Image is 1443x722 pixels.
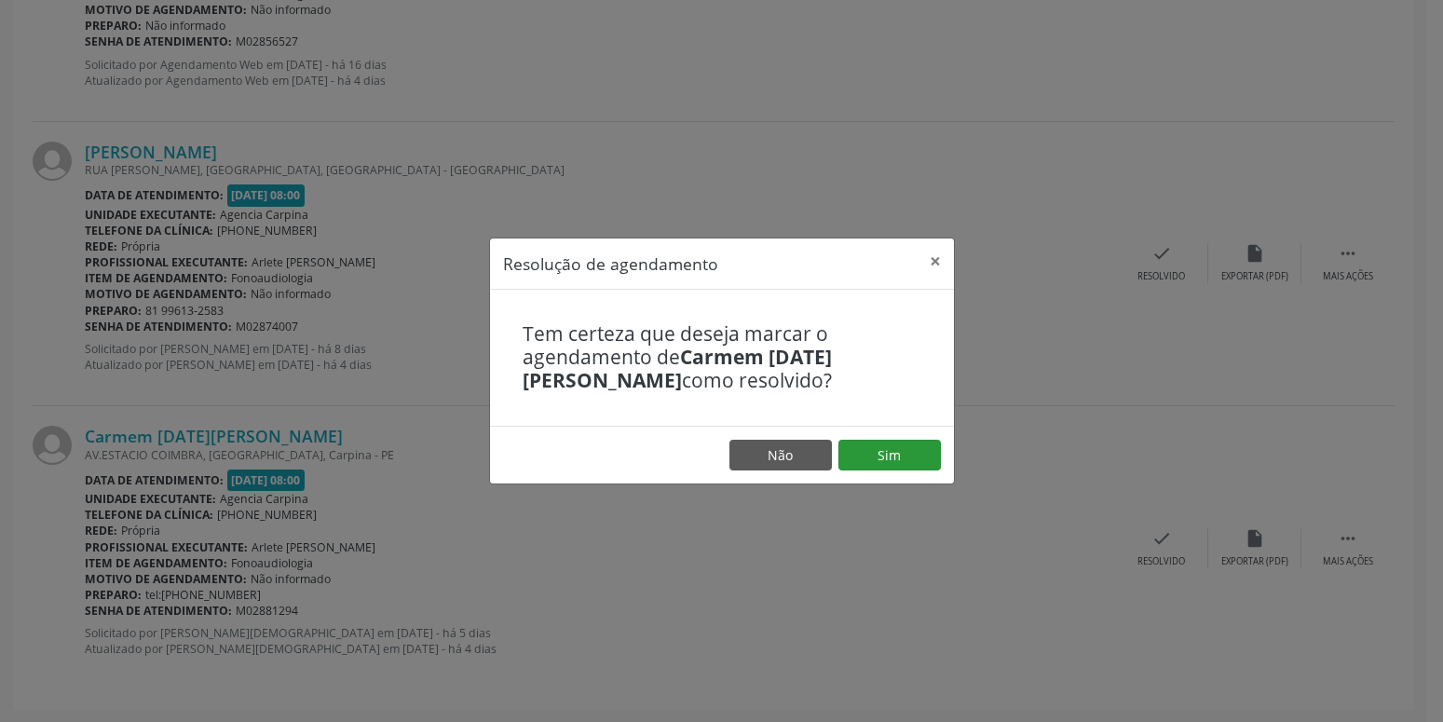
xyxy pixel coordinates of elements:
[917,238,954,284] button: Close
[503,252,718,276] h5: Resolução de agendamento
[729,440,832,471] button: Não
[838,440,941,471] button: Sim
[523,344,832,393] b: Carmem [DATE][PERSON_NAME]
[523,322,921,393] h4: Tem certeza que deseja marcar o agendamento de como resolvido?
